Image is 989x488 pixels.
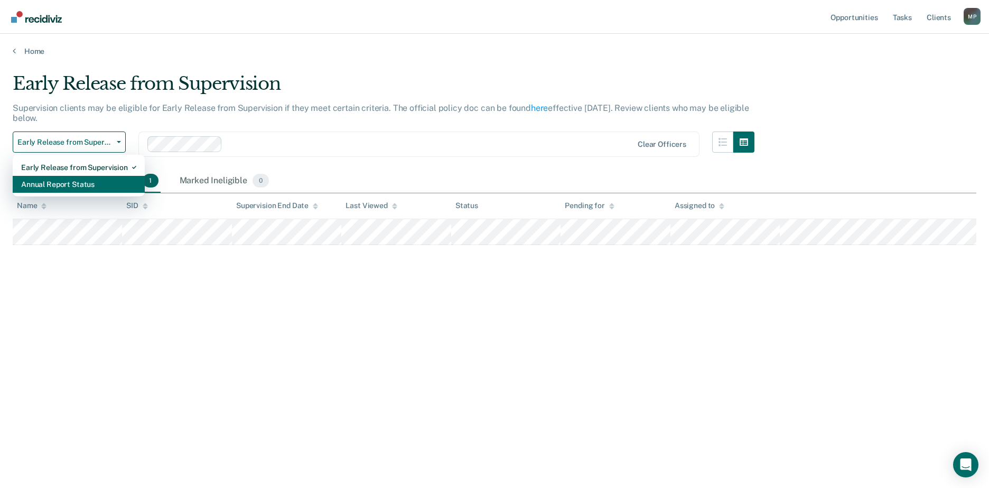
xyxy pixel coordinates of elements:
[964,8,981,25] button: Profile dropdown button
[13,132,126,153] button: Early Release from Supervision
[17,201,46,210] div: Name
[346,201,397,210] div: Last Viewed
[143,174,158,187] span: 1
[126,201,148,210] div: SID
[531,103,548,113] a: here
[455,201,478,210] div: Status
[178,170,272,193] div: Marked Ineligible0
[675,201,724,210] div: Assigned to
[565,201,614,210] div: Pending for
[13,103,749,123] p: Supervision clients may be eligible for Early Release from Supervision if they meet certain crite...
[964,8,981,25] div: M P
[13,46,976,56] a: Home
[638,140,686,149] div: Clear officers
[21,159,136,176] div: Early Release from Supervision
[236,201,318,210] div: Supervision End Date
[13,73,754,103] div: Early Release from Supervision
[21,176,136,193] div: Annual Report Status
[253,174,269,187] span: 0
[17,138,113,147] span: Early Release from Supervision
[953,452,978,477] div: Open Intercom Messenger
[11,11,62,23] img: Recidiviz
